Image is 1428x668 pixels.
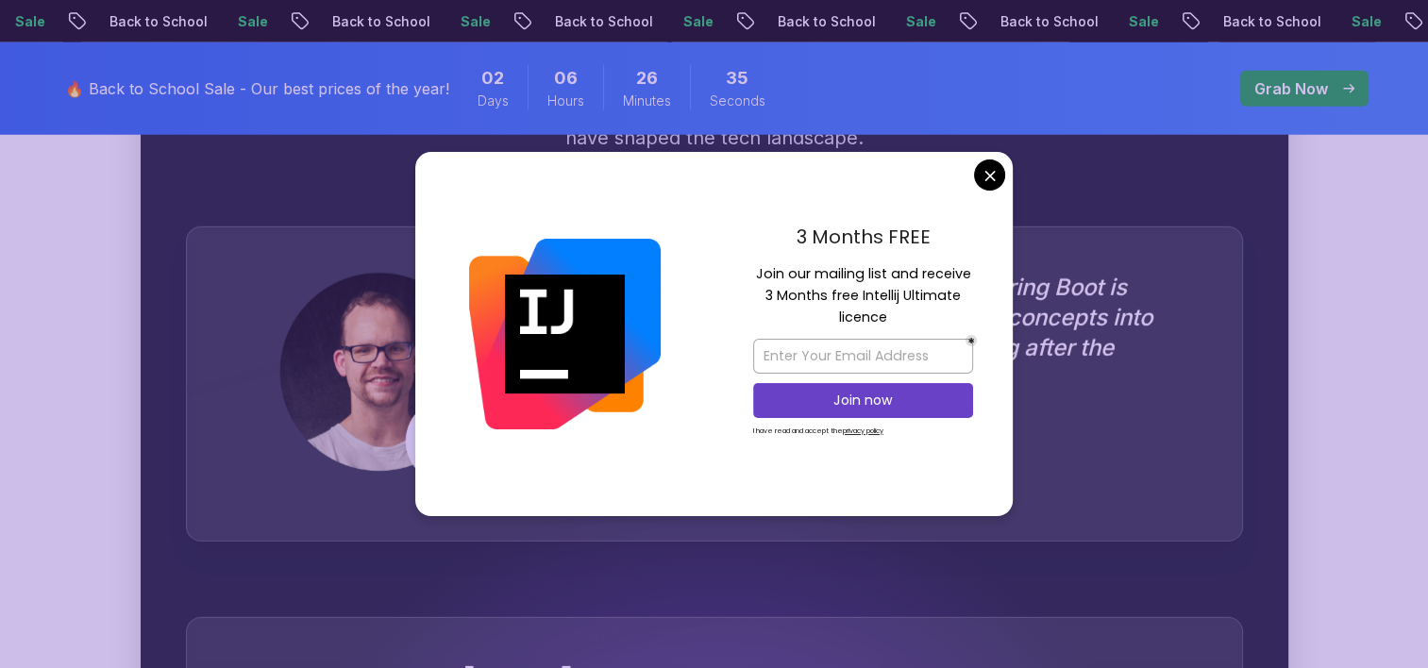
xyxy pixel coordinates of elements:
[726,65,748,92] span: 35 Seconds
[554,65,578,92] span: 6 Hours
[710,92,765,110] span: Seconds
[279,273,491,484] img: Josh Long testimonial
[441,12,501,31] p: Sale
[535,12,664,31] p: Back to School
[664,12,724,31] p: Sale
[886,12,947,31] p: Sale
[636,65,658,92] span: 26 Minutes
[481,65,504,92] span: 2 Days
[1332,12,1392,31] p: Sale
[547,92,584,110] span: Hours
[981,12,1109,31] p: Back to School
[478,92,509,110] span: Days
[758,12,886,31] p: Back to School
[65,77,449,100] p: 🔥 Back to School Sale - Our best prices of the year!
[1254,77,1328,100] p: Grab Now
[218,12,278,31] p: Sale
[90,12,218,31] p: Back to School
[1203,12,1332,31] p: Back to School
[1109,12,1169,31] p: Sale
[312,12,441,31] p: Back to School
[623,92,671,110] span: Minutes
